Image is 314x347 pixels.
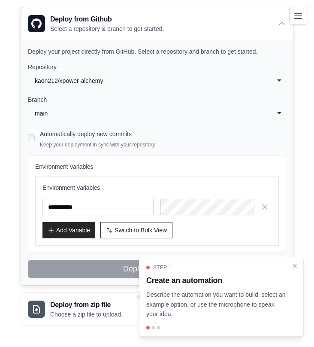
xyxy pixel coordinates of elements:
[28,95,286,104] label: Branch
[146,290,286,319] p: Describe the automation you want to build, select an example option, or use the microphone to spe...
[50,14,164,24] h3: Deploy from Github
[271,306,314,347] iframe: Chat Widget
[146,274,286,286] h3: Create an automation
[28,47,286,56] p: Deploy your project directly from GitHub. Select a repository and branch to get started.
[35,162,279,171] h4: Environment Variables
[153,264,172,271] span: Step 1
[28,63,286,71] label: Repository
[40,141,155,148] p: Keep your deployment in sync with your repository
[100,222,172,238] button: Switch to Bulk View
[40,131,132,137] label: Automatically deploy new commits
[50,24,164,33] p: Select a repository & branch to get started.
[35,108,262,119] div: main
[115,226,167,234] span: Switch to Bulk View
[289,7,307,25] button: Toggle navigation
[42,183,272,192] h3: Environment Variables
[35,76,262,86] div: kaon212/xpower-alchemy
[42,222,95,238] button: Add Variable
[291,262,298,269] button: Close walkthrough
[28,260,286,278] button: Deploy from GitHub
[50,300,123,310] h3: Deploy from zip file
[50,310,123,319] p: Choose a zip file to upload.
